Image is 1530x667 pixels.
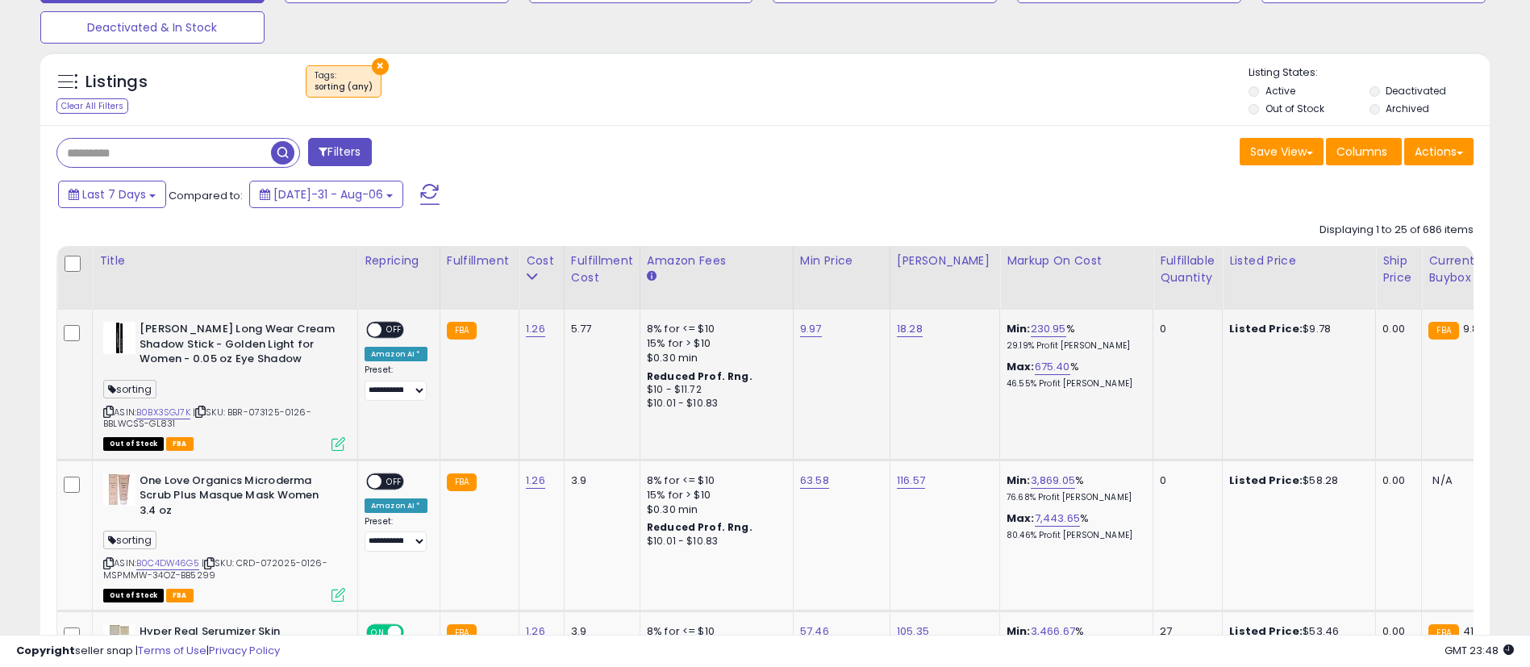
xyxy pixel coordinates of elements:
span: 9.88 [1463,321,1486,336]
a: 1.26 [526,473,545,489]
button: Columns [1326,138,1402,165]
span: All listings that are currently out of stock and unavailable for purchase on Amazon [103,437,164,451]
img: 415N3Ln7K3L._SL40_.jpg [103,473,135,506]
span: | SKU: BBR-073125-0126-BBLWCSS-GL831 [103,406,311,430]
div: 8% for <= $10 [647,473,781,488]
div: 3.9 [571,473,627,488]
button: Filters [308,138,371,166]
div: 15% for > $10 [647,488,781,502]
h5: Listings [85,71,148,94]
button: Save View [1240,138,1324,165]
a: 7,443.65 [1035,511,1080,527]
div: $58.28 [1229,473,1363,488]
div: % [1007,511,1140,541]
div: Fulfillment [447,252,512,269]
div: 8% for <= $10 [647,322,781,336]
span: Columns [1336,144,1387,160]
div: Amazon AI * [365,347,427,361]
button: [DATE]-31 - Aug-06 [249,181,403,208]
span: OFF [381,474,407,488]
a: 63.58 [800,473,829,489]
div: 0 [1160,322,1210,336]
button: × [372,58,389,75]
div: seller snap | | [16,644,280,659]
button: Actions [1404,138,1474,165]
div: 0 [1160,473,1210,488]
a: 1.26 [526,321,545,337]
b: Min: [1007,321,1031,336]
div: % [1007,322,1140,352]
div: Fulfillment Cost [571,252,633,286]
label: Archived [1386,102,1429,115]
span: Last 7 Days [82,186,146,202]
a: 116.57 [897,473,925,489]
div: $9.78 [1229,322,1363,336]
div: % [1007,473,1140,503]
div: Ship Price [1382,252,1415,286]
div: Min Price [800,252,883,269]
span: OFF [381,323,407,337]
label: Deactivated [1386,84,1446,98]
small: Amazon Fees. [647,269,657,284]
span: Tags : [315,69,373,94]
b: Max: [1007,359,1035,374]
div: Fulfillable Quantity [1160,252,1215,286]
p: Listing States: [1249,65,1490,81]
div: Markup on Cost [1007,252,1146,269]
span: N/A [1432,473,1452,488]
div: Amazon Fees [647,252,786,269]
a: 3,869.05 [1031,473,1075,489]
span: FBA [166,589,194,602]
span: sorting [103,531,156,549]
button: Deactivated & In Stock [40,11,265,44]
span: Compared to: [169,188,243,203]
b: Reduced Prof. Rng. [647,520,752,534]
p: 29.19% Profit [PERSON_NAME] [1007,340,1140,352]
small: FBA [447,322,477,340]
a: 18.28 [897,321,923,337]
div: Current Buybox Price [1428,252,1511,286]
div: Title [99,252,351,269]
div: 15% for > $10 [647,336,781,351]
div: Clear All Filters [56,98,128,114]
b: [PERSON_NAME] Long Wear Cream Shadow Stick - Golden Light for Women - 0.05 oz Eye Shadow [140,322,336,371]
b: Min: [1007,473,1031,488]
div: Cost [526,252,557,269]
div: $0.30 min [647,351,781,365]
p: 76.68% Profit [PERSON_NAME] [1007,492,1140,503]
div: 0.00 [1382,473,1409,488]
b: Max: [1007,511,1035,526]
b: One Love Organics Microderma Scrub Plus Masque Mask Women 3.4 oz [140,473,336,523]
div: [PERSON_NAME] [897,252,993,269]
div: Preset: [365,365,427,401]
div: ASIN: [103,322,345,449]
a: B0C4DW46G5 [136,557,199,570]
span: 2025-08-14 23:48 GMT [1445,643,1514,658]
strong: Copyright [16,643,75,658]
a: B0BX3SGJ7K [136,406,190,419]
p: 46.55% Profit [PERSON_NAME] [1007,378,1140,390]
div: $10.01 - $10.83 [647,535,781,548]
div: Repricing [365,252,433,269]
span: All listings that are currently out of stock and unavailable for purchase on Amazon [103,589,164,602]
div: $0.30 min [647,502,781,517]
small: FBA [447,473,477,491]
span: [DATE]-31 - Aug-06 [273,186,383,202]
b: Reduced Prof. Rng. [647,369,752,383]
button: Last 7 Days [58,181,166,208]
div: Displaying 1 to 25 of 686 items [1319,223,1474,238]
span: | SKU: CRD-072025-0126-MSPMMW-34OZ-BB5299 [103,557,327,581]
small: FBA [1428,322,1458,340]
b: Listed Price: [1229,321,1303,336]
a: 675.40 [1035,359,1070,375]
a: 9.97 [800,321,822,337]
label: Active [1265,84,1295,98]
div: Preset: [365,516,427,552]
div: $10.01 - $10.83 [647,397,781,411]
div: Listed Price [1229,252,1369,269]
a: Privacy Policy [209,643,280,658]
div: 0.00 [1382,322,1409,336]
img: 31yZ3yqRv9L._SL40_.jpg [103,322,135,354]
span: sorting [103,380,156,398]
p: 80.46% Profit [PERSON_NAME] [1007,530,1140,541]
